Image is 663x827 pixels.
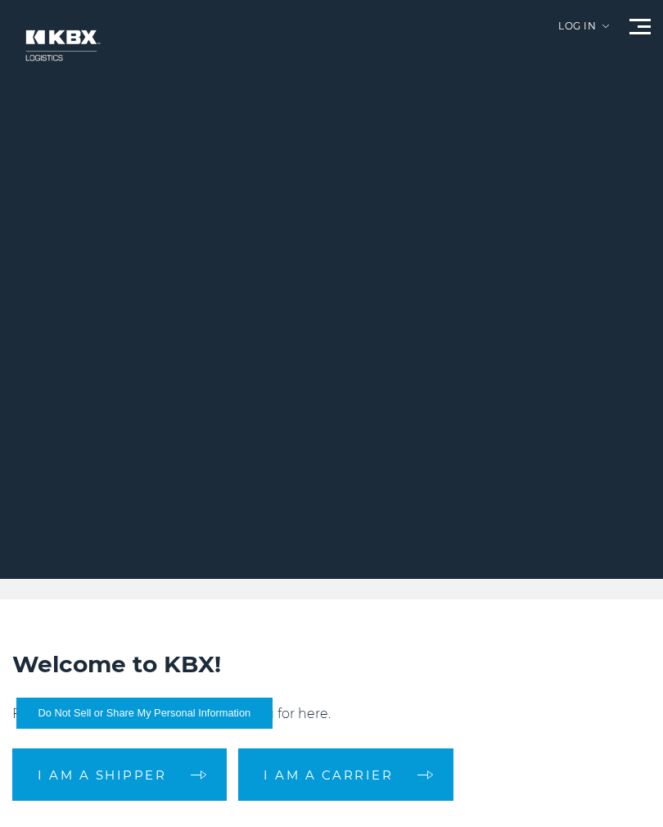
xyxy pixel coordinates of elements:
[238,748,453,801] a: I am a carrier arrow arrow
[12,648,651,680] h2: Welcome to KBX!
[16,698,273,729] button: Do Not Sell or Share My Personal Information
[12,748,227,801] a: I am a shipper arrow arrow
[264,769,393,781] span: I am a carrier
[602,25,609,28] img: arrow
[12,16,110,75] img: kbx logo
[38,769,166,781] span: I am a shipper
[558,21,609,43] div: Log in
[12,704,651,724] p: Find quick access to what you're looking for here.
